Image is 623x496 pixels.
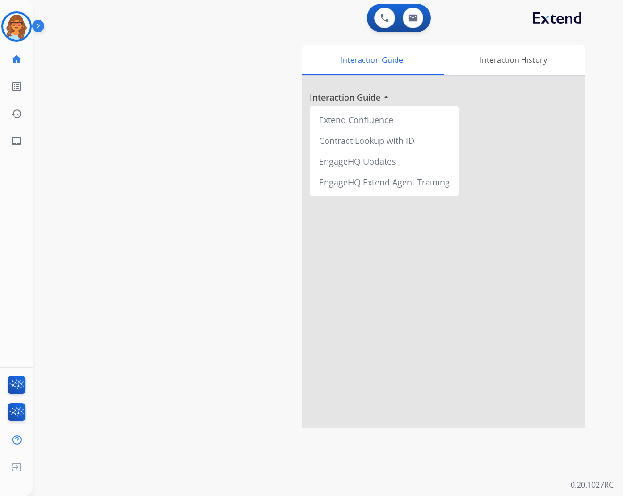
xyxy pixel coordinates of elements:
div: Interaction History [441,45,585,75]
mat-icon: home [11,53,22,65]
mat-icon: history [11,108,22,119]
mat-icon: inbox [11,135,22,147]
mat-icon: list_alt [11,81,22,92]
div: EngageHQ Extend Agent Training [313,172,455,193]
p: 0.20.1027RC [571,479,614,490]
div: EngageHQ Updates [313,151,455,172]
div: Extend Confluence [313,109,455,130]
div: Contract Lookup with ID [313,130,455,151]
img: avatar [3,13,30,40]
div: Interaction Guide [302,45,441,75]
